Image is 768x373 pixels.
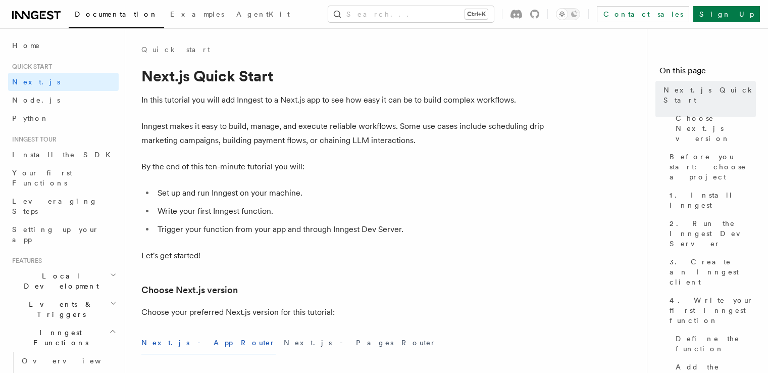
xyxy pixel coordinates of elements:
[8,36,119,55] a: Home
[18,352,119,370] a: Overview
[670,218,756,249] span: 2. Run the Inngest Dev Server
[12,225,99,244] span: Setting up your app
[141,67,545,85] h1: Next.js Quick Start
[665,291,756,330] a: 4. Write your first Inngest function
[141,249,545,263] p: Let's get started!
[230,3,296,27] a: AgentKit
[8,267,119,295] button: Local Development
[69,3,164,28] a: Documentation
[670,295,756,325] span: 4. Write your first Inngest function
[597,6,689,22] a: Contact sales
[8,220,119,249] a: Setting up your app
[8,109,119,127] a: Python
[8,91,119,109] a: Node.js
[141,93,545,107] p: In this tutorial you will add Inngest to a Next.js app to see how easy it can be to build complex...
[8,328,109,348] span: Inngest Functions
[12,40,40,51] span: Home
[676,113,756,144] span: Choose Next.js version
[670,152,756,182] span: Before you start: choose a project
[75,10,158,18] span: Documentation
[8,73,119,91] a: Next.js
[663,85,756,105] span: Next.js Quick Start
[665,186,756,214] a: 1. Install Inngest
[8,164,119,192] a: Your first Functions
[8,146,119,164] a: Install the SDK
[556,8,580,20] button: Toggle dark mode
[12,197,97,215] span: Leveraging Steps
[8,295,119,323] button: Events & Triggers
[328,6,494,22] button: Search...Ctrl+K
[8,63,52,71] span: Quick start
[659,81,756,109] a: Next.js Quick Start
[12,169,72,187] span: Your first Functions
[155,186,545,200] li: Set up and run Inngest on your machine.
[665,253,756,291] a: 3. Create an Inngest client
[670,257,756,287] span: 3. Create an Inngest client
[155,222,545,237] li: Trigger your function from your app and through Inngest Dev Server.
[665,214,756,253] a: 2. Run the Inngest Dev Server
[141,305,545,319] p: Choose your preferred Next.js version for this tutorial:
[8,271,110,291] span: Local Development
[12,151,117,159] span: Install the SDK
[12,78,60,86] span: Next.js
[8,299,110,319] span: Events & Triggers
[155,204,545,218] li: Write your first Inngest function.
[12,96,60,104] span: Node.js
[284,332,436,354] button: Next.js - Pages Router
[141,119,545,148] p: Inngest makes it easy to build, manage, and execute reliable workflows. Some use cases include sc...
[141,283,238,297] a: Choose Next.js version
[672,109,756,148] a: Choose Next.js version
[672,330,756,358] a: Define the function
[12,114,49,122] span: Python
[22,357,126,365] span: Overview
[659,65,756,81] h4: On this page
[141,332,276,354] button: Next.js - App Router
[164,3,230,27] a: Examples
[8,135,57,144] span: Inngest tour
[236,10,290,18] span: AgentKit
[141,44,210,55] a: Quick start
[8,323,119,352] button: Inngest Functions
[465,9,488,19] kbd: Ctrl+K
[170,10,224,18] span: Examples
[693,6,760,22] a: Sign Up
[665,148,756,186] a: Before you start: choose a project
[8,257,42,265] span: Features
[676,334,756,354] span: Define the function
[8,192,119,220] a: Leveraging Steps
[141,160,545,174] p: By the end of this ten-minute tutorial you will:
[670,190,756,210] span: 1. Install Inngest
